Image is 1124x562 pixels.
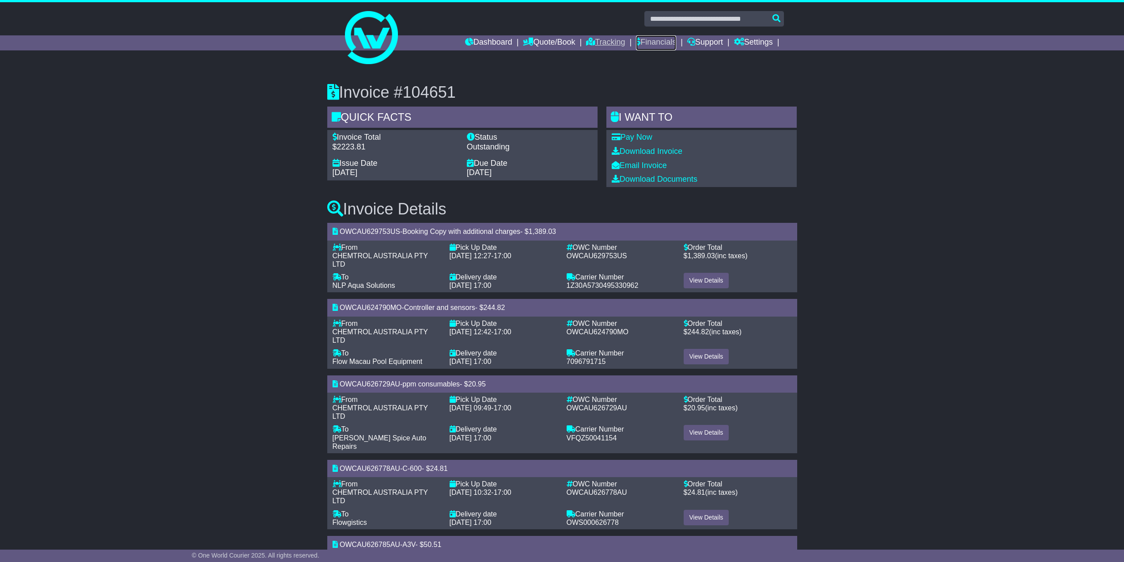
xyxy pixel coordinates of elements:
[567,358,606,365] span: 7096791715
[684,404,792,412] div: $ (inc taxes)
[483,304,505,311] span: 244.82
[612,133,652,141] a: Pay Now
[404,304,475,311] span: Controller and sensors
[450,489,492,496] span: [DATE] 10:32
[450,404,558,412] div: -
[684,252,792,260] div: $ (inc taxes)
[467,159,592,168] div: Due Date
[606,107,797,130] div: I WANT to
[567,510,675,518] div: Carrier Number
[567,425,675,433] div: Carrier Number
[333,489,428,505] span: CHEMTROL AUSTRALIA PTY LTD
[450,395,558,404] div: Pick Up Date
[636,35,676,50] a: Financials
[529,228,556,235] span: 1,389.03
[567,273,675,281] div: Carrier Number
[402,541,415,548] span: A3V
[494,252,511,260] span: 17:00
[450,434,492,442] span: [DATE] 17:00
[684,273,729,288] a: View Details
[450,349,558,357] div: Delivery date
[340,541,400,548] span: OWCAU626785AU
[734,35,773,50] a: Settings
[450,252,492,260] span: [DATE] 12:27
[450,358,492,365] span: [DATE] 17:00
[450,328,558,336] div: -
[450,510,558,518] div: Delivery date
[567,328,629,336] span: OWCAU624790MO
[567,434,617,442] span: VFQZ50041154
[687,35,723,50] a: Support
[340,465,400,472] span: OWCAU626778AU
[684,425,729,440] a: View Details
[612,147,682,156] a: Download Invoice
[687,404,705,412] span: 20.95
[450,519,492,526] span: [DATE] 17:00
[450,252,558,260] div: -
[333,159,458,168] div: Issue Date
[684,395,792,404] div: Order Total
[468,380,486,388] span: 20.95
[567,282,639,289] span: 1Z30A5730495330962
[450,243,558,252] div: Pick Up Date
[402,228,520,235] span: Booking Copy with additional charges
[467,168,592,178] div: [DATE]
[684,488,792,497] div: $ (inc taxes)
[333,319,441,328] div: From
[333,519,367,526] span: Flowgistics
[450,404,492,412] span: [DATE] 09:49
[567,243,675,252] div: OWC Number
[586,35,625,50] a: Tracking
[523,35,575,50] a: Quote/Book
[402,380,460,388] span: ppm consumables
[450,425,558,433] div: Delivery date
[333,358,423,365] span: Flow Macau Pool Equipment
[340,380,400,388] span: OWCAU626729AU
[467,133,592,142] div: Status
[333,273,441,281] div: To
[424,541,441,548] span: 50.51
[327,536,797,553] div: - - $
[327,200,797,218] h3: Invoice Details
[567,319,675,328] div: OWC Number
[612,161,667,170] a: Email Invoice
[450,328,492,336] span: [DATE] 12:42
[687,328,709,336] span: 244.82
[687,252,715,260] span: 1,389.03
[612,175,697,184] a: Download Documents
[684,510,729,525] a: View Details
[327,223,797,240] div: - - $
[340,304,402,311] span: OWCAU624790MO
[333,168,458,178] div: [DATE]
[333,425,441,433] div: To
[333,480,441,488] div: From
[567,489,627,496] span: OWCAU626778AU
[333,328,428,344] span: CHEMTROL AUSTRALIA PTY LTD
[567,395,675,404] div: OWC Number
[567,480,675,488] div: OWC Number
[494,328,511,336] span: 17:00
[465,35,512,50] a: Dashboard
[333,404,428,420] span: CHEMTROL AUSTRALIA PTY LTD
[333,243,441,252] div: From
[327,460,797,477] div: - - $
[684,480,792,488] div: Order Total
[450,319,558,328] div: Pick Up Date
[333,282,395,289] span: NLP Aqua Solutions
[192,552,319,559] span: © One World Courier 2025. All rights reserved.
[450,480,558,488] div: Pick Up Date
[684,328,792,336] div: $ (inc taxes)
[567,252,627,260] span: OWCAU629753US
[333,252,428,268] span: CHEMTROL AUSTRALIA PTY LTD
[567,519,619,526] span: OWS000626778
[333,434,427,450] span: [PERSON_NAME] Spice Auto Repairs
[567,349,675,357] div: Carrier Number
[430,465,447,472] span: 24.81
[327,375,797,393] div: - - $
[684,243,792,252] div: Order Total
[567,404,627,412] span: OWCAU626729AU
[327,107,598,130] div: Quick Facts
[450,273,558,281] div: Delivery date
[333,133,458,142] div: Invoice Total
[333,349,441,357] div: To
